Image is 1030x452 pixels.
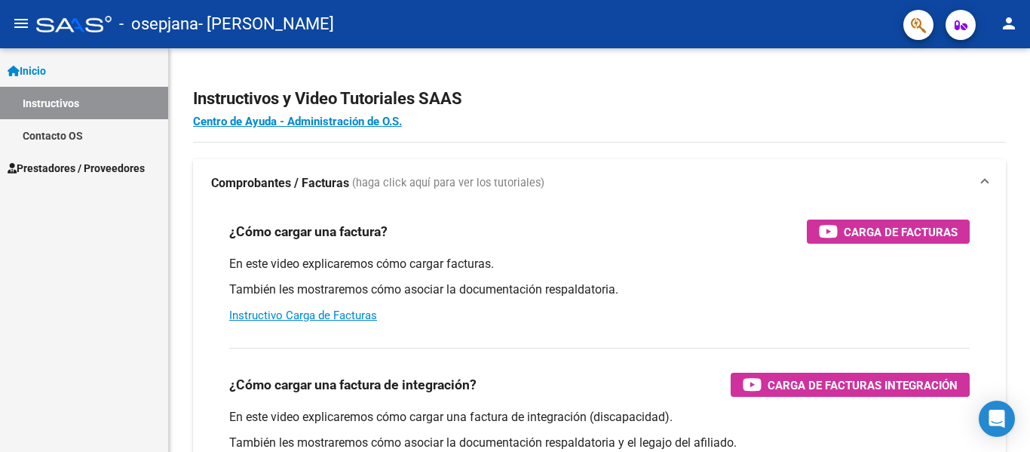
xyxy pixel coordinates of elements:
[193,115,402,128] a: Centro de Ayuda - Administración de O.S.
[193,85,1006,113] h2: Instructivos y Video Tutoriales SAAS
[119,8,198,41] span: - osepjana
[768,376,958,395] span: Carga de Facturas Integración
[807,220,970,244] button: Carga de Facturas
[229,409,970,426] p: En este video explicaremos cómo cargar una factura de integración (discapacidad).
[8,160,145,177] span: Prestadores / Proveedores
[193,159,1006,208] mat-expansion-panel-header: Comprobantes / Facturas (haga click aquí para ver los tutoriales)
[198,8,334,41] span: - [PERSON_NAME]
[1000,14,1018,32] mat-icon: person
[229,221,388,242] h3: ¿Cómo cargar una factura?
[229,435,970,451] p: También les mostraremos cómo asociar la documentación respaldatoria y el legajo del afiliado.
[12,14,30,32] mat-icon: menu
[352,175,544,192] span: (haga click aquí para ver los tutoriales)
[229,309,377,322] a: Instructivo Carga de Facturas
[229,281,970,298] p: También les mostraremos cómo asociar la documentación respaldatoria.
[979,401,1015,437] div: Open Intercom Messenger
[844,223,958,241] span: Carga de Facturas
[229,374,477,395] h3: ¿Cómo cargar una factura de integración?
[731,373,970,397] button: Carga de Facturas Integración
[229,256,970,272] p: En este video explicaremos cómo cargar facturas.
[211,175,349,192] strong: Comprobantes / Facturas
[8,63,46,79] span: Inicio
